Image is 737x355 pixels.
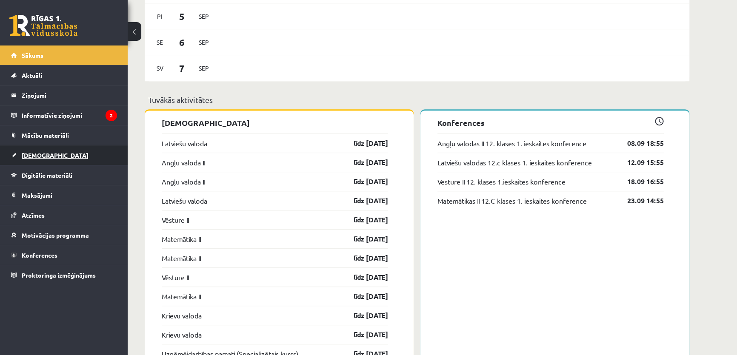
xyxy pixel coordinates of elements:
a: Konferences [11,245,117,265]
a: Vēsture II [162,215,189,225]
span: 7 [169,61,195,75]
a: [DEMOGRAPHIC_DATA] [11,145,117,165]
span: Sep [195,62,213,75]
a: Atzīmes [11,205,117,225]
a: Matemātika II [162,234,201,244]
legend: Ziņojumi [22,85,117,105]
a: Angļu valodas II 12. klases 1. ieskaites konference [437,138,586,148]
span: [DEMOGRAPHIC_DATA] [22,151,89,159]
a: Motivācijas programma [11,225,117,245]
a: līdz [DATE] [339,234,388,244]
a: Krievu valoda [162,310,202,321]
span: 5 [169,9,195,23]
a: Vēsture II [162,272,189,282]
span: Sākums [22,51,43,59]
span: Atzīmes [22,211,45,219]
span: Aktuāli [22,71,42,79]
span: Digitālie materiāli [22,171,72,179]
a: līdz [DATE] [339,215,388,225]
a: Digitālie materiāli [11,165,117,185]
span: Sep [195,36,213,49]
a: Latviešu valoda [162,196,207,206]
a: Informatīvie ziņojumi2 [11,105,117,125]
a: līdz [DATE] [339,272,388,282]
p: [DEMOGRAPHIC_DATA] [162,117,388,128]
a: 18.09 16:55 [614,176,664,187]
a: Matemātika II [162,253,201,263]
legend: Maksājumi [22,185,117,205]
a: Proktoringa izmēģinājums [11,265,117,285]
a: Ziņojumi [11,85,117,105]
a: Vēsture II 12. klases 1.ieskaites konference [437,176,566,187]
span: Motivācijas programma [22,231,89,239]
span: 6 [169,35,195,49]
a: Latviešu valoda [162,138,207,148]
a: Latviešu valodas 12.c klases 1. ieskaites konference [437,157,592,168]
a: Aktuāli [11,65,117,85]
a: Sākums [11,45,117,65]
span: Proktoringa izmēģinājums [22,271,96,279]
span: Mācību materiāli [22,131,69,139]
span: Pi [151,10,169,23]
a: līdz [DATE] [339,310,388,321]
a: Rīgas 1. Tālmācības vidusskola [9,15,77,36]
span: Se [151,36,169,49]
i: 2 [106,110,117,121]
a: līdz [DATE] [339,291,388,301]
a: Mācību materiāli [11,125,117,145]
a: Maksājumi [11,185,117,205]
a: Angļu valoda II [162,157,205,168]
legend: Informatīvie ziņojumi [22,105,117,125]
span: Sv [151,62,169,75]
a: līdz [DATE] [339,329,388,340]
p: Konferences [437,117,664,128]
p: Tuvākās aktivitātes [148,94,686,105]
a: 23.09 14:55 [614,196,664,206]
a: 08.09 18:55 [614,138,664,148]
a: līdz [DATE] [339,157,388,168]
a: Matemātikas II 12.C klases 1. ieskaites konference [437,196,587,206]
a: līdz [DATE] [339,253,388,263]
a: līdz [DATE] [339,138,388,148]
a: 12.09 15:55 [614,157,664,168]
span: Sep [195,10,213,23]
a: Angļu valoda II [162,176,205,187]
span: Konferences [22,251,57,259]
a: Krievu valoda [162,329,202,340]
a: Matemātika II [162,291,201,301]
a: līdz [DATE] [339,176,388,187]
a: līdz [DATE] [339,196,388,206]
